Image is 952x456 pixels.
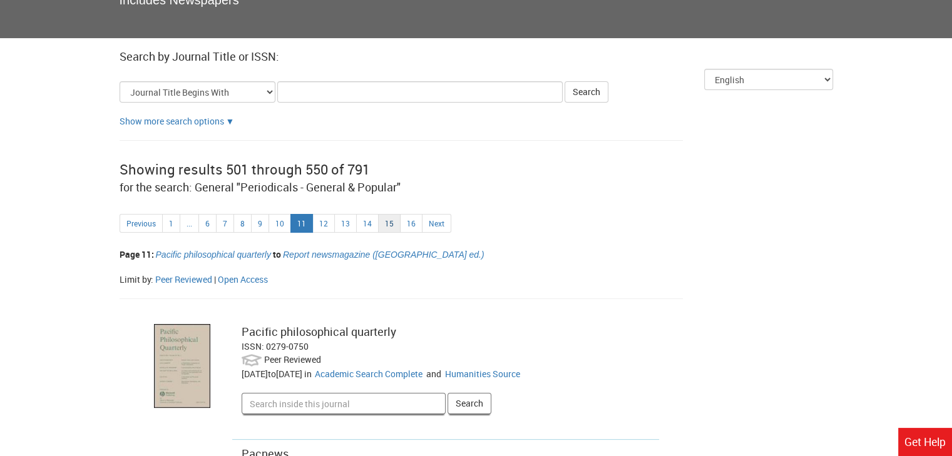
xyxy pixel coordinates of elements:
[120,273,153,285] span: Limit by:
[898,428,952,456] a: Get Help
[154,324,210,407] img: cover image for: Pacific philosophical quarterly
[304,368,312,380] span: in
[424,368,443,380] span: and
[162,214,180,233] a: 1
[315,368,422,380] a: Go to Academic Search Complete
[242,324,650,340] div: Pacific philosophical quarterly
[334,214,357,233] a: 13
[378,214,401,233] a: 15
[312,214,335,233] a: 12
[264,353,321,365] span: Peer Reviewed
[242,368,315,380] div: [DATE] [DATE]
[120,214,163,233] a: Previous
[290,214,313,233] a: 11
[356,214,379,233] a: 14
[198,214,217,233] a: 6
[269,214,291,233] a: 10
[180,214,199,233] a: ...
[251,214,269,233] a: 9
[120,248,154,260] span: Page 11:
[242,340,650,353] div: ISSN: 0279-0750
[120,160,370,178] span: Showing results 501 through 550 of 791
[214,273,216,285] span: |
[400,214,422,233] a: 16
[156,250,271,260] span: Pacific philosophical quarterly
[242,393,446,414] input: Search inside this journal
[565,81,608,103] button: Search
[120,51,833,63] h2: Search by Journal Title or ISSN:
[120,115,224,127] a: Show more search options
[242,353,262,368] img: Peer Reviewed:
[155,273,212,285] a: Filter by peer reviewed
[422,214,451,233] a: Next
[268,368,276,380] span: to
[226,115,235,127] a: Show more search options
[120,180,401,195] span: for the search: General "Periodicals - General & Popular"
[283,250,484,260] span: Report newsmagazine ([GEOGRAPHIC_DATA] ed.)
[218,273,268,285] a: Filter by peer open access
[216,214,234,233] a: 7
[233,214,252,233] a: 8
[448,393,491,414] button: Search
[445,368,520,380] a: Go to Humanities Source
[273,248,281,260] span: to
